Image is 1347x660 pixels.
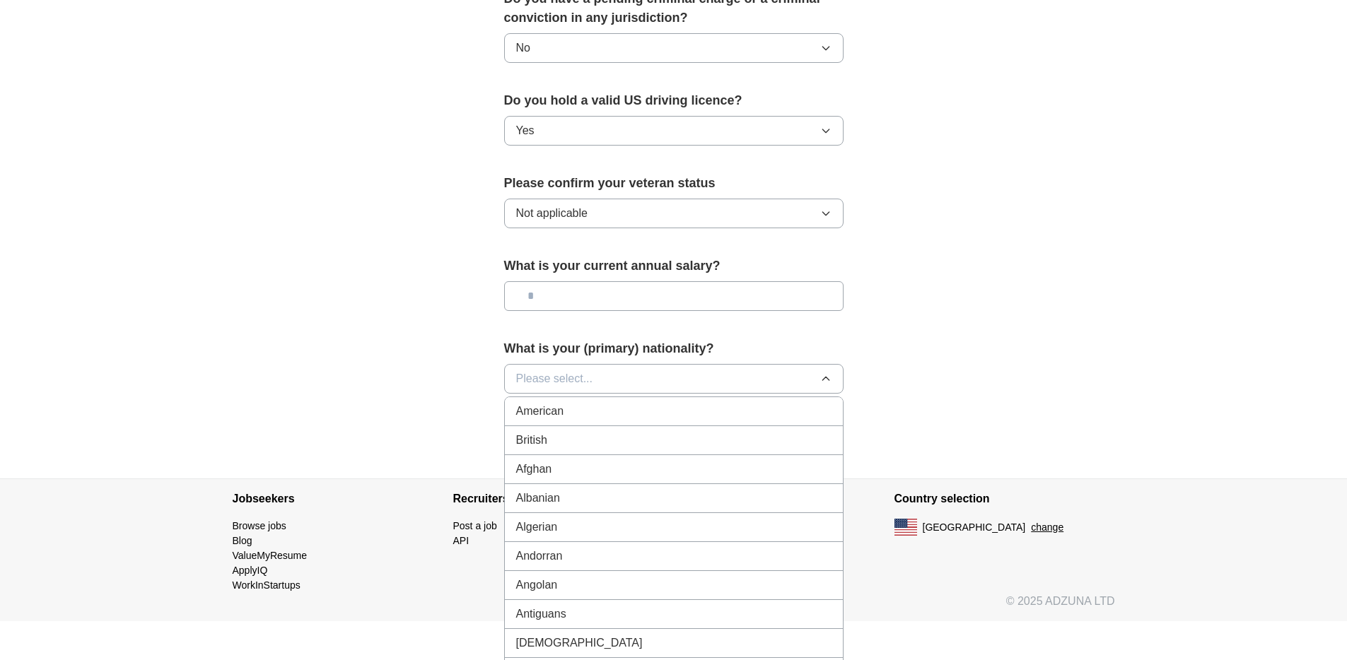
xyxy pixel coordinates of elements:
button: Please select... [504,364,844,394]
label: What is your current annual salary? [504,257,844,276]
div: © 2025 ADZUNA LTD [221,593,1126,621]
span: [DEMOGRAPHIC_DATA] [516,635,643,652]
a: Post a job [453,520,497,531]
label: Do you hold a valid US driving licence? [504,91,844,110]
button: No [504,33,844,63]
span: No [516,40,530,57]
a: Blog [233,535,252,546]
button: Not applicable [504,199,844,228]
span: Albanian [516,490,560,507]
button: Yes [504,116,844,146]
a: API [453,535,470,546]
a: WorkInStartups [233,579,301,591]
span: Not applicable [516,205,588,222]
span: Andorran [516,548,563,565]
a: ValueMyResume [233,550,308,561]
span: Algerian [516,519,558,536]
span: Please select... [516,370,593,387]
img: US flag [894,519,917,536]
span: Angolan [516,577,558,594]
button: change [1031,520,1063,535]
h4: Country selection [894,479,1115,519]
span: American [516,403,564,420]
label: Please confirm your veteran status [504,174,844,193]
a: Browse jobs [233,520,286,531]
span: Yes [516,122,535,139]
span: British [516,432,547,449]
label: What is your (primary) nationality? [504,339,844,358]
span: Afghan [516,461,552,478]
span: [GEOGRAPHIC_DATA] [923,520,1026,535]
a: ApplyIQ [233,565,268,576]
span: Antiguans [516,606,566,623]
